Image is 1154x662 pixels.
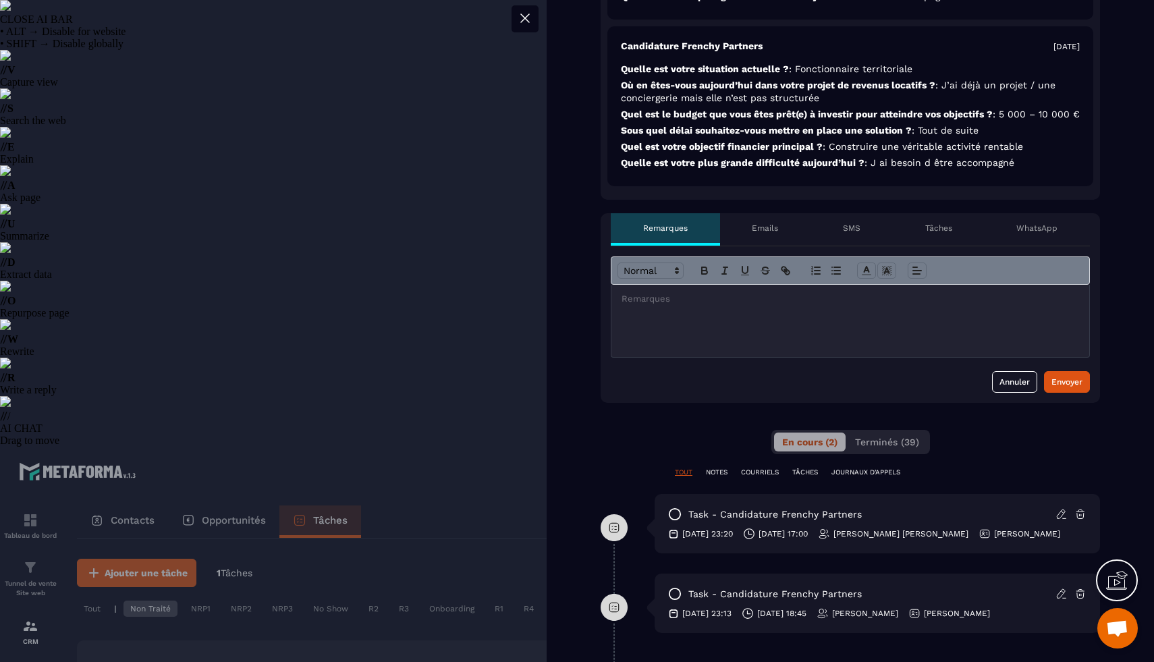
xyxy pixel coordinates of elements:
[832,608,898,619] p: [PERSON_NAME]
[994,528,1060,539] p: [PERSON_NAME]
[759,528,808,539] p: [DATE] 17:00
[682,528,733,539] p: [DATE] 23:20
[924,608,990,619] p: [PERSON_NAME]
[675,468,692,477] p: TOUT
[688,508,862,521] p: task - Candidature Frenchy Partners
[792,468,818,477] p: TÂCHES
[741,468,779,477] p: COURRIELS
[688,588,862,601] p: task - Candidature Frenchy Partners
[831,468,900,477] p: JOURNAUX D'APPELS
[682,608,732,619] p: [DATE] 23:13
[833,528,968,539] p: [PERSON_NAME] [PERSON_NAME]
[706,468,727,477] p: NOTES
[1097,608,1138,649] div: Ouvrir le chat
[757,608,806,619] p: [DATE] 18:45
